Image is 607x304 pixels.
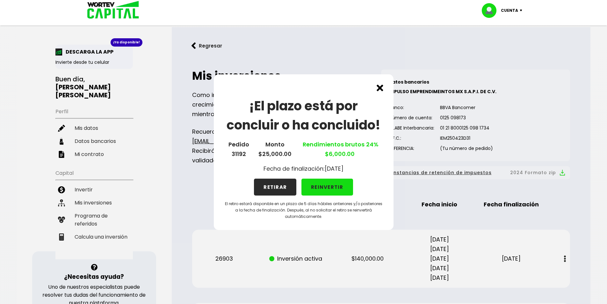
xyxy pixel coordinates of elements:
[377,85,383,91] img: cross.ed5528e3.svg
[518,10,527,11] img: icon-down
[264,164,343,174] p: Fecha de finalización: [DATE]
[301,179,353,196] button: REINVERTIR
[482,3,501,18] img: profile-image
[224,96,383,135] h1: ¡El plazo está por concluir o ha concluido!
[301,140,379,158] a: Rendimientos brutos $6,000.00
[254,179,296,196] button: RETIRAR
[501,6,518,15] p: Cuenta
[228,140,249,159] p: Pedido 31192
[258,140,292,159] p: Monto $25,000.00
[224,201,383,220] p: El retiro estará disponible en un plazo de 5 días hábiles anteriores y/o posteriores a la fecha d...
[365,140,379,148] span: 24%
